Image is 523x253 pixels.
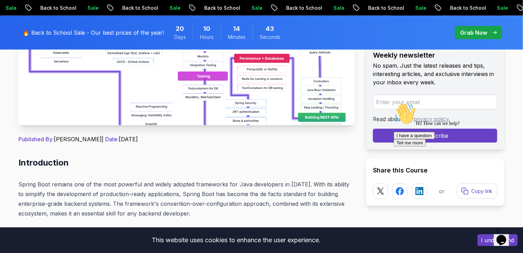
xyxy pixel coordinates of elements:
span: 20 Days [176,24,184,34]
iframe: chat widget [494,225,516,246]
p: Grab Now [460,28,487,37]
p: Sale [246,5,268,11]
p: Sale [492,5,514,11]
button: I have a question [3,32,44,39]
div: This website uses cookies to enhance the user experience. [5,233,467,248]
p: Read about our . [373,115,497,123]
p: Sale [82,5,104,11]
span: Days [174,34,186,41]
iframe: chat widget [391,100,516,222]
p: Back to School [363,5,410,11]
span: Published By: [18,136,54,143]
p: No spam. Just the latest releases and tips, interesting articles, and exclusive interviews in you... [373,61,497,86]
p: Sale [328,5,350,11]
h2: Weekly newsletter [373,50,497,60]
span: 10 Hours [203,24,210,34]
p: Back to School [445,5,492,11]
button: Subscribe [373,129,497,143]
button: Tell me more [3,39,35,47]
h2: Introduction [18,157,355,168]
div: 👋Hi! How can we help?I have a questionTell me more [3,3,128,47]
span: Date: [105,136,119,143]
p: 🔥 Back to School Sale - Our best prices of the year! [23,28,164,37]
p: Back to School [117,5,164,11]
p: Spring Boot remains one of the most powerful and widely adopted frameworks for Java developers in... [18,179,355,218]
p: Back to School [281,5,328,11]
span: Hours [200,34,214,41]
input: Enter your email [373,95,497,109]
p: [PERSON_NAME] | [DATE] [18,135,355,143]
span: Seconds [260,34,280,41]
button: Accept cookies [478,234,518,246]
span: 14 Minutes [233,24,240,34]
p: Back to School [35,5,82,11]
p: Sale [164,5,186,11]
h2: Share this Course [373,166,497,175]
span: Minutes [228,34,246,41]
img: :wave: [3,3,25,25]
p: Sale [410,5,432,11]
span: Hi! How can we help? [3,21,69,26]
span: 43 Seconds [266,24,274,34]
p: Back to School [199,5,246,11]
